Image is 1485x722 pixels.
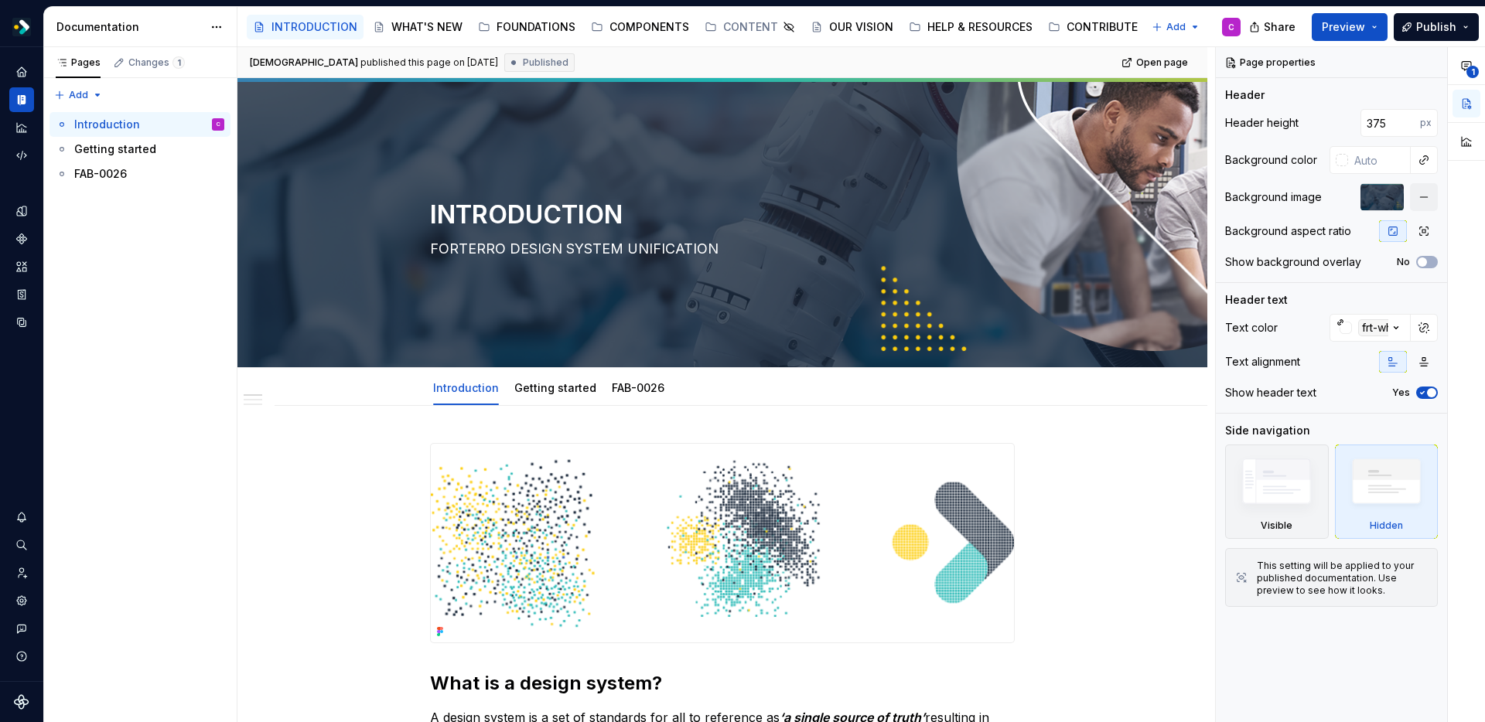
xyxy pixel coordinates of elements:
[9,505,34,530] button: Notifications
[14,694,29,710] svg: Supernova Logo
[1225,152,1317,168] div: Background color
[472,15,582,39] a: FOUNDATIONS
[1370,519,1403,532] div: Hidden
[804,15,900,39] a: OUR VISION
[128,56,185,69] div: Changes
[1257,560,1428,597] div: This setting will be applied to your published documentation. Use preview to see how it looks.
[1348,146,1411,174] input: Auto
[1261,519,1292,532] div: Visible
[1225,423,1310,438] div: Side navigation
[1228,21,1234,33] div: C
[585,15,695,39] a: COMPONENTS
[1225,87,1265,103] div: Header
[217,117,220,132] div: C
[1322,19,1365,35] span: Preview
[427,237,1012,261] textarea: FORTERRO DESIGN SYSTEM UNIFICATION
[1225,320,1278,335] div: Text color
[391,19,463,35] div: WHAT'S NEW
[9,60,34,84] a: Home
[1335,444,1439,539] div: Hidden
[9,115,34,140] a: Analytics
[49,112,230,137] a: IntroductionC
[247,12,1144,43] div: Page tree
[69,89,88,101] span: Add
[1466,66,1479,78] span: 1
[9,533,34,557] button: Search ⌘K
[1360,109,1420,137] input: Auto
[12,18,31,36] img: 19b433f1-4eb9-4ddc-9788-ff6ca78edb97.png
[49,112,230,186] div: Page tree
[74,166,127,182] div: FAB-0026
[1330,314,1411,342] button: frt-white-500
[427,371,505,404] div: Introduction
[49,137,230,162] a: Getting started
[9,143,34,168] a: Code automation
[427,196,1012,233] textarea: INTRODUCTION
[360,56,498,69] div: published this page on [DATE]
[927,19,1033,35] div: HELP & RESOURCES
[1225,385,1316,400] div: Show header text
[56,19,203,35] div: Documentation
[1397,256,1410,268] label: No
[1225,292,1288,308] div: Header text
[497,19,575,35] div: FOUNDATIONS
[829,19,893,35] div: OUR VISION
[698,15,801,39] a: CONTENT
[1042,15,1144,39] a: CONTRIBUTE
[1358,319,1433,336] div: frt-white-500
[1225,444,1329,539] div: Visible
[1225,254,1361,270] div: Show background overlay
[49,162,230,186] a: FAB-0026
[1264,19,1296,35] span: Share
[1166,21,1186,33] span: Add
[74,117,140,132] div: Introduction
[1392,387,1410,399] label: Yes
[1147,16,1205,38] button: Add
[9,254,34,279] a: Assets
[514,381,596,394] a: Getting started
[9,588,34,613] a: Settings
[903,15,1039,39] a: HELP & RESOURCES
[9,310,34,335] a: Data sources
[1067,19,1138,35] div: CONTRIBUTE
[1225,354,1300,370] div: Text alignment
[250,56,358,69] span: [DEMOGRAPHIC_DATA]
[609,19,689,35] div: COMPONENTS
[9,560,34,585] a: Invite team
[430,671,1015,696] h2: What is a design system?
[1416,19,1456,35] span: Publish
[247,15,364,39] a: INTRODUCTION
[523,56,568,69] span: Published
[9,226,34,251] a: Components
[9,199,34,223] a: Design tokens
[606,371,671,404] div: FAB-0026
[1394,13,1479,41] button: Publish
[9,282,34,307] a: Storybook stories
[1136,56,1188,69] span: Open page
[56,56,101,69] div: Pages
[1117,52,1195,73] a: Open page
[9,87,34,112] a: Documentation
[1225,223,1351,239] div: Background aspect ratio
[1420,117,1432,129] p: px
[1312,13,1388,41] button: Preview
[508,371,603,404] div: Getting started
[74,141,156,157] div: Getting started
[433,381,499,394] a: Introduction
[1225,115,1299,131] div: Header height
[612,381,664,394] a: FAB-0026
